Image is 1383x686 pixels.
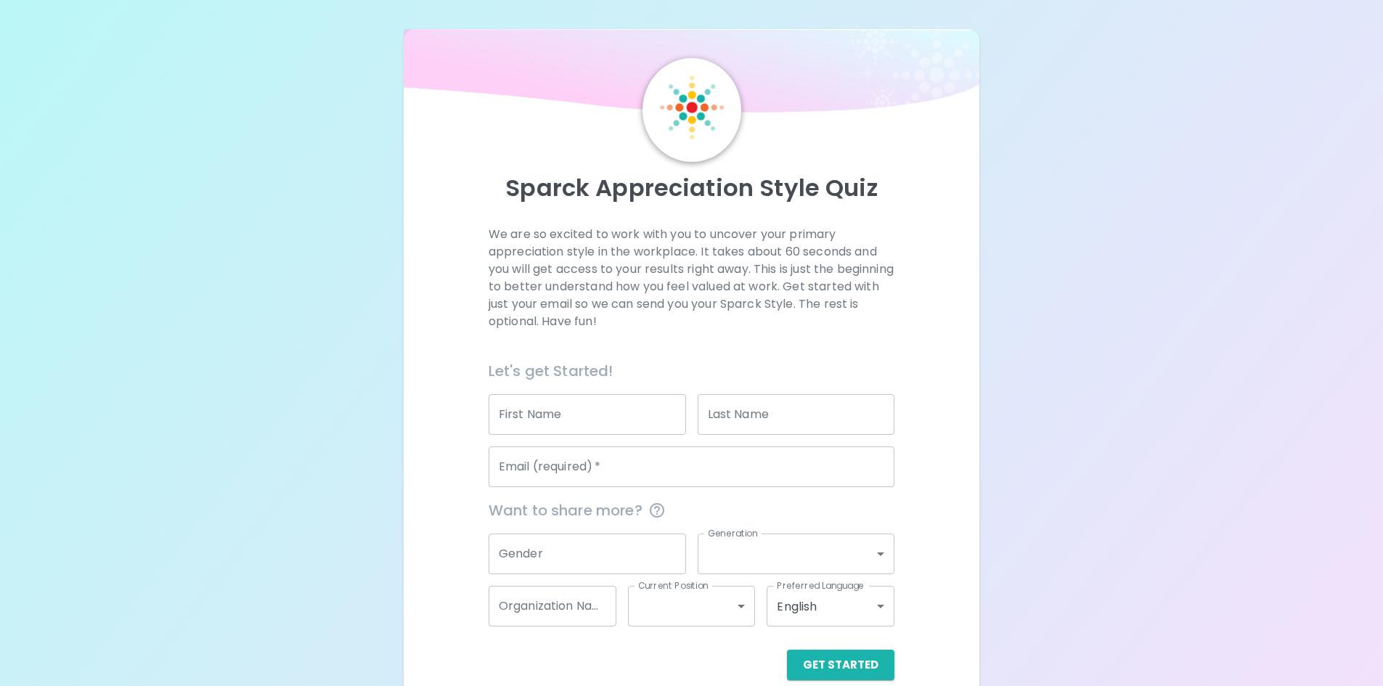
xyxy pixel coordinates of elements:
[489,499,894,522] span: Want to share more?
[767,586,894,626] div: English
[777,579,864,592] label: Preferred Language
[489,226,894,330] p: We are so excited to work with you to uncover your primary appreciation style in the workplace. I...
[660,75,724,139] img: Sparck Logo
[489,359,894,383] h6: Let's get Started!
[708,527,758,539] label: Generation
[648,502,666,519] svg: This information is completely confidential and only used for aggregated appreciation studies at ...
[787,650,894,680] button: Get Started
[421,173,963,203] p: Sparck Appreciation Style Quiz
[638,579,709,592] label: Current Position
[404,29,980,120] img: wave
